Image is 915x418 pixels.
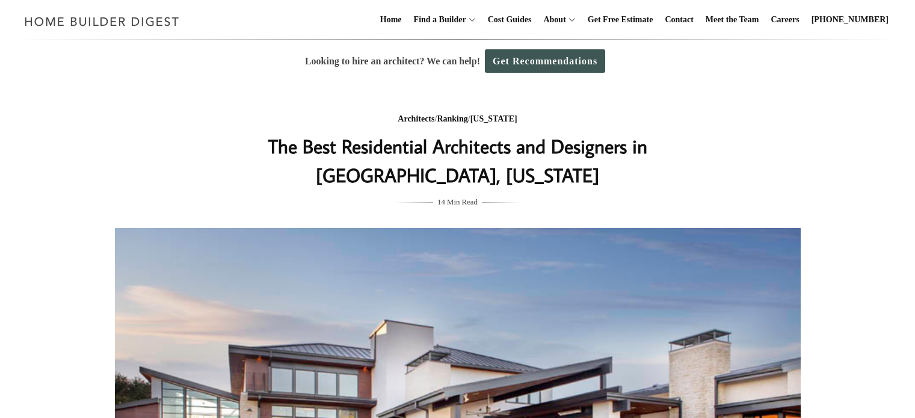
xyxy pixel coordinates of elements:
[483,1,537,39] a: Cost Guides
[470,114,517,123] a: [US_STATE]
[437,114,467,123] a: Ranking
[660,1,698,39] a: Contact
[218,112,698,127] div: / /
[437,195,478,209] span: 14 Min Read
[218,132,698,189] h1: The Best Residential Architects and Designers in [GEOGRAPHIC_DATA], [US_STATE]
[375,1,407,39] a: Home
[538,1,565,39] a: About
[807,1,893,39] a: [PHONE_NUMBER]
[398,114,434,123] a: Architects
[409,1,466,39] a: Find a Builder
[485,49,605,73] a: Get Recommendations
[766,1,804,39] a: Careers
[19,10,185,33] img: Home Builder Digest
[583,1,658,39] a: Get Free Estimate
[701,1,764,39] a: Meet the Team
